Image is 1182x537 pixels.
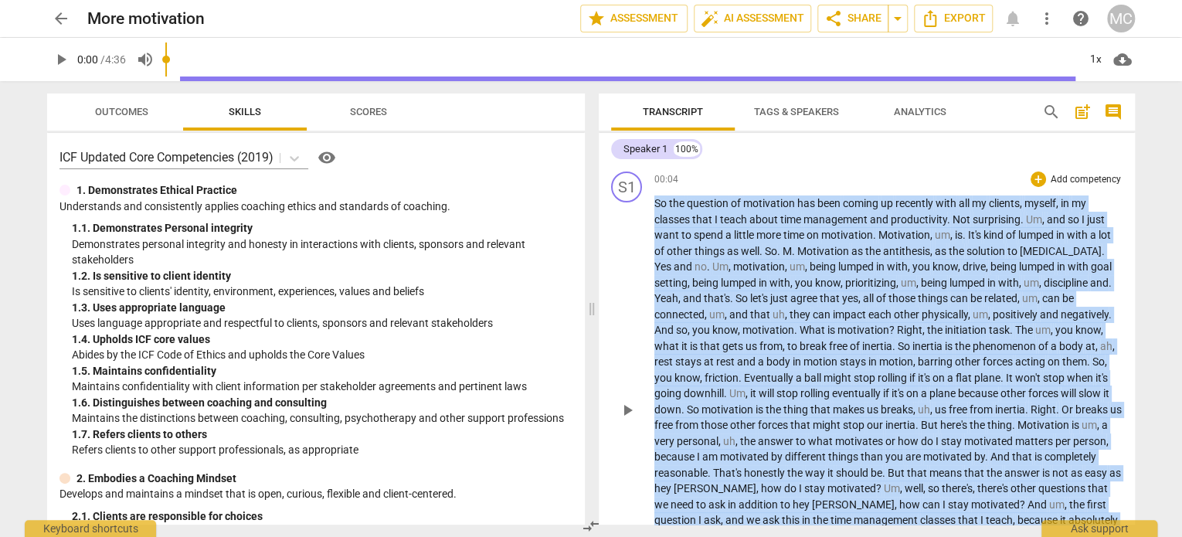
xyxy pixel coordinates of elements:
span: motivation [837,324,889,336]
span: Filler word [695,260,707,273]
span: 00:04 [654,173,678,186]
span: to [787,340,800,352]
span: antithesis [883,245,930,257]
span: rest [654,355,675,368]
div: 1. 3. Uses appropriate language [72,300,572,316]
span: drive [963,260,986,273]
span: you [912,260,932,273]
span: they [790,308,813,321]
button: Search [1039,100,1064,124]
span: So [735,292,750,304]
span: prioritizing [845,277,896,289]
span: negatively [1061,308,1109,321]
span: Not [953,213,973,226]
span: , [705,308,709,321]
span: as [935,245,949,257]
span: Scores [350,106,387,117]
span: , [930,245,935,257]
a: Help [1067,5,1095,32]
span: know [932,260,958,273]
span: classes [654,213,692,226]
span: , [1019,277,1024,289]
span: , [950,229,955,241]
span: share [824,9,843,28]
span: positively [993,308,1040,321]
span: time [783,229,807,241]
span: myself [1024,197,1056,209]
span: us [746,340,759,352]
button: Help [314,145,339,170]
span: of [731,197,743,209]
span: being [921,277,949,289]
p: Is sensitive to clients' identity, environment, experiences, values and beliefs [72,284,572,300]
span: , [858,292,863,304]
span: Filler word [973,308,988,321]
span: in [1057,260,1068,273]
span: Filler word [790,260,805,273]
span: is [690,340,700,352]
span: . [1102,245,1105,257]
span: , [968,308,973,321]
span: surprising [973,213,1021,226]
span: . [873,229,878,241]
span: . [1010,324,1015,336]
span: , [922,324,927,336]
span: Filler word [1026,213,1042,226]
div: 1. 2. Is sensitive to client identity [72,268,572,284]
span: from [759,340,783,352]
span: in [1061,197,1072,209]
span: , [1056,197,1061,209]
span: , [1017,292,1022,304]
span: ? [889,324,897,336]
div: 1. 4. Upholds ICF core values [72,331,572,348]
span: AI Assessment [701,9,804,28]
span: being [810,260,838,273]
span: Right [897,324,922,336]
span: I [1082,213,1087,226]
div: 1. 1. Demonstrates Personal integrity [72,220,572,236]
span: body [1059,340,1085,352]
span: what [654,340,681,352]
span: . [947,213,953,226]
span: Filler word [901,277,916,289]
span: in [1056,229,1067,241]
span: other [667,245,695,257]
span: kind [983,229,1006,241]
button: Sharing summary [888,5,908,32]
span: Filler word [1022,292,1038,304]
button: Volume [131,46,159,73]
span: other [894,308,922,321]
span: with [998,277,1019,289]
span: physically [922,308,968,321]
span: Filler word [1100,340,1112,352]
span: as [851,245,865,257]
span: can [1042,292,1062,304]
span: and [1047,213,1068,226]
span: know [1075,324,1101,336]
span: know [815,277,841,289]
button: Add summary [1070,100,1095,124]
span: you [1055,324,1075,336]
span: a [1051,340,1059,352]
span: initiation [945,324,989,336]
span: you [692,324,712,336]
span: M [783,245,792,257]
span: . [730,292,735,304]
span: to [681,229,694,241]
span: , [958,260,963,273]
span: , [785,308,790,321]
p: Demonstrates personal integrity and honesty in interactions with clients, sponsors and relevant s... [72,236,572,268]
span: that [692,213,715,226]
span: recently [895,197,936,209]
span: so [676,324,688,336]
span: to [1007,245,1020,257]
span: and [1090,277,1109,289]
span: , [688,324,692,336]
span: . [1109,277,1112,289]
span: of [1038,340,1051,352]
span: lumped [838,260,876,273]
div: Keyboard shortcuts [25,520,156,537]
span: at [704,355,716,368]
span: Transcript [643,106,703,117]
span: , [988,308,993,321]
